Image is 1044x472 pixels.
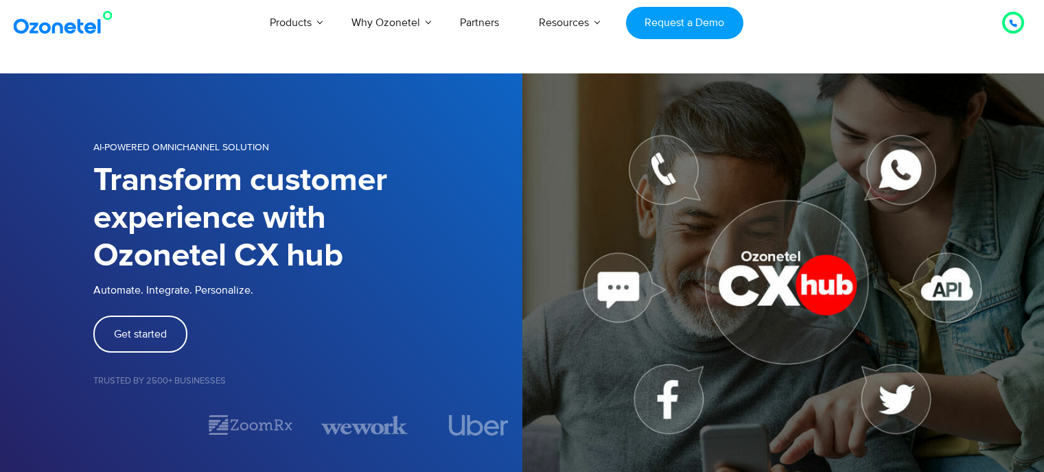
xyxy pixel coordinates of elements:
div: Image Carousel [93,413,522,437]
img: uber [449,415,509,436]
p: Automate. Integrate. Personalize. [93,282,522,298]
span: Get started [114,329,167,340]
img: wework [321,413,408,437]
a: Request a Demo [626,7,743,39]
div: 2 / 7 [207,413,294,437]
div: 1 / 7 [93,417,180,434]
div: 4 / 7 [435,415,522,436]
a: Get started [93,316,187,353]
span: AI-POWERED OMNICHANNEL SOLUTION [93,141,269,153]
h1: Transform customer experience with Ozonetel CX hub [93,162,522,275]
div: 3 / 7 [321,413,408,437]
h5: Trusted by 2500+ Businesses [93,377,522,386]
img: zoomrx [207,413,294,437]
